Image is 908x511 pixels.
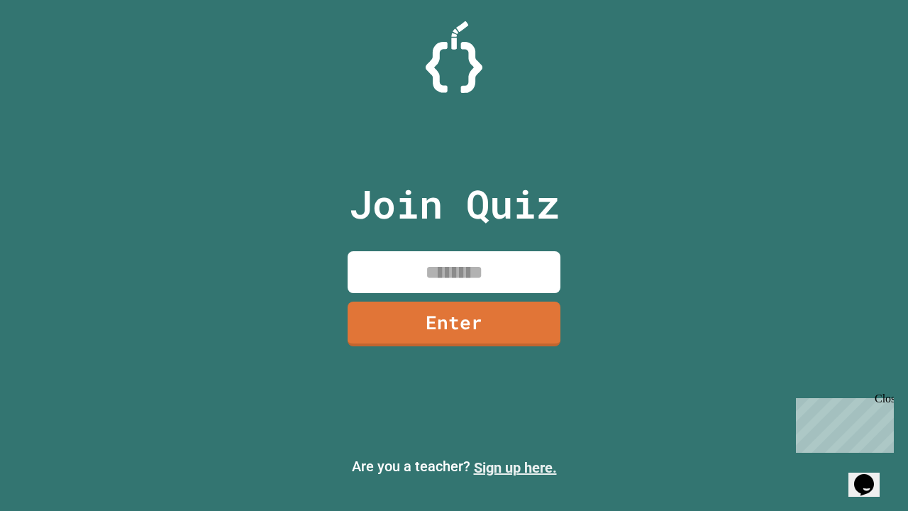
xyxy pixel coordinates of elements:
a: Enter [348,302,560,346]
iframe: chat widget [790,392,894,453]
img: Logo.svg [426,21,482,93]
a: Sign up here. [474,459,557,476]
p: Join Quiz [349,175,560,233]
iframe: chat widget [848,454,894,497]
div: Chat with us now!Close [6,6,98,90]
p: Are you a teacher? [11,456,897,478]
